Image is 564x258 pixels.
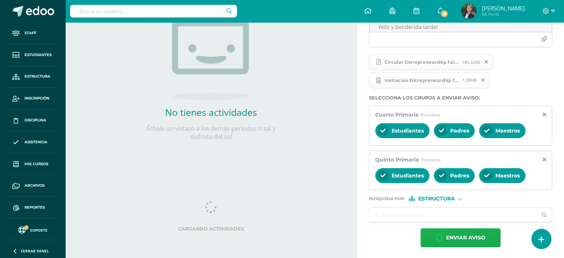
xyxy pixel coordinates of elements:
span: Soporte [30,228,47,233]
button: Enviar aviso [420,228,501,247]
span: Búsqueda por : [369,197,405,201]
span: Invitación Entrepreneurship fair 2025.png [381,77,462,83]
span: Primaria [420,112,440,118]
a: Disciplina [6,110,59,131]
a: Inscripción [6,88,59,110]
span: Mi Perfil [482,11,524,17]
span: Padres [450,127,469,134]
span: Padres [450,172,469,179]
span: Archivos [24,183,44,189]
span: Estructura [418,197,455,201]
a: Reportes [6,197,59,219]
span: Estructura [24,74,50,79]
span: Estudiantes [392,172,424,179]
span: Asistencia [24,139,47,145]
label: Cargando actividades [80,226,342,232]
span: Estudiantes [24,52,52,58]
span: Reportes [24,205,45,210]
a: Soporte [9,225,56,235]
input: Ej. Primero primaria [369,208,537,222]
span: Maestros [495,172,520,179]
span: Disciplina [24,117,46,123]
h2: No tienes actividades [137,106,285,118]
span: [PERSON_NAME] [482,4,524,12]
span: Cerrar panel [21,248,49,254]
div: [object Object] [409,196,464,201]
span: Quinto Primaria [375,156,419,163]
span: Circular Entrepreneurship Fair 4th, 5th 2025.pdf [381,59,462,65]
span: Cuarto Primaria [375,111,419,118]
a: Asistencia [6,131,59,153]
img: a691fb3229d55866dc4a4c80c723f905.png [461,4,476,19]
span: 185.32KB [462,59,480,65]
span: 31 [440,10,448,18]
input: Busca un usuario... [70,5,237,17]
span: Invitación Entrepreneurship fair 2025.png [369,72,490,88]
span: 1.03MB [462,77,476,83]
span: Remover archivo [480,58,493,66]
span: Staff [24,30,36,36]
span: Mis cursos [24,161,48,167]
span: Maestros [495,127,520,134]
a: Estructura [6,66,59,88]
span: Inscripción [24,95,49,101]
span: Estudiantes [392,127,424,134]
span: Enviar aviso [446,229,485,247]
span: Remover archivo [477,76,489,84]
a: Staff [6,22,59,44]
p: Échale un vistazo a los demás períodos o sal y disfruta del sol [137,124,285,141]
span: Circular Entrepreneurship Fair 4th, 5th 2025.pdf [369,54,493,71]
label: Selecciona los grupos a enviar aviso : [369,95,552,101]
span: Primaria [421,157,441,163]
a: Estudiantes [6,44,59,66]
a: Mis cursos [6,153,59,175]
a: Archivos [6,175,59,197]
